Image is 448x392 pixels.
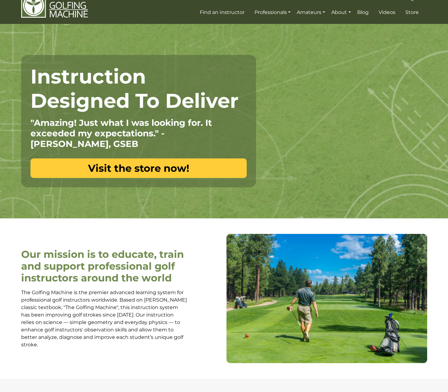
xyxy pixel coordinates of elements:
span: Store [405,9,419,15]
a: Amateurs [295,7,327,18]
a: Find an Instructor [198,7,246,18]
p: The Golfing Machine is the premier advanced learning system for professional golf instructors wor... [21,289,188,349]
a: Blog [356,7,370,18]
span: Videos [379,9,395,15]
a: Store [404,7,420,18]
span: Find an Instructor [200,9,245,15]
a: Visit the store now! [30,158,247,178]
p: "Amazing! Just what I was looking for. It exceeded my expectations." - [PERSON_NAME], GSEB [30,117,247,149]
h2: Our mission is to educate, train and support professional golf instructors around the world [21,248,188,284]
h1: Instruction Designed To Deliver [30,64,247,113]
a: Videos [377,7,397,18]
a: Professionals [253,7,292,18]
span: Blog [357,9,369,15]
a: About [330,7,352,18]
